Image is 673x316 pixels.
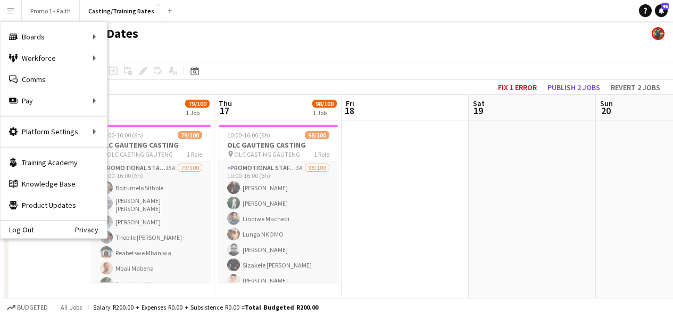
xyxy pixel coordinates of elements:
span: Thu [219,99,232,108]
h3: OLC GAUTENG CASTING [219,140,338,150]
span: Budgeted [17,304,48,311]
a: Log Out [1,225,34,234]
app-job-card: 10:00-16:00 (6h)79/100OLC GAUTENG CASTING OLC CASTING GAUTENG1 RolePromotional Staffing (Brand Am... [92,125,211,282]
app-user-avatar: Faith Mphafudi [652,27,664,40]
a: Product Updates [1,195,107,216]
span: 98/100 [305,131,329,139]
span: 20 [599,104,613,117]
span: 98/100 [312,100,337,108]
div: Salary R200.00 + Expenses R0.00 + Subsistence R0.00 = [93,303,318,311]
span: Fri [346,99,354,108]
a: Training Academy [1,152,107,173]
span: 79/100 [178,131,202,139]
button: Publish 2 jobs [543,80,604,94]
span: 79/100 [185,100,210,108]
span: Total Budgeted R200.00 [245,303,318,311]
a: 46 [655,4,668,17]
span: 10:00-16:00 (6h) [100,131,143,139]
button: Revert 2 jobs [606,80,664,94]
div: Platform Settings [1,121,107,142]
div: 1 Job [186,109,209,117]
span: OLC CASTING GAUTENG [234,150,300,158]
a: Privacy [75,225,107,234]
a: Knowledge Base [1,173,107,195]
button: Casting/Training Dates [80,1,163,21]
div: 1 Job [313,109,336,117]
span: Sun [600,99,613,108]
span: All jobs [59,303,84,311]
button: Promo 1 - Faith [22,1,80,21]
button: Budgeted [5,302,49,313]
h3: OLC GAUTENG CASTING [92,140,211,150]
span: Sat [473,99,485,108]
div: Workforce [1,47,107,69]
span: 19 [471,104,485,117]
span: 1 Role [187,150,202,158]
a: Comms [1,69,107,90]
span: 10:00-16:00 (6h) [227,131,270,139]
span: OLC CASTING GAUTENG [107,150,173,158]
span: 17 [217,104,232,117]
app-job-card: 10:00-16:00 (6h)98/100OLC GAUTENG CASTING OLC CASTING GAUTENG1 RolePromotional Staffing (Brand Am... [219,125,338,282]
span: 46 [661,3,669,10]
span: 18 [344,104,354,117]
div: Boards [1,26,107,47]
div: Pay [1,90,107,111]
span: 1 Role [314,150,329,158]
button: Fix 1 error [494,80,541,94]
